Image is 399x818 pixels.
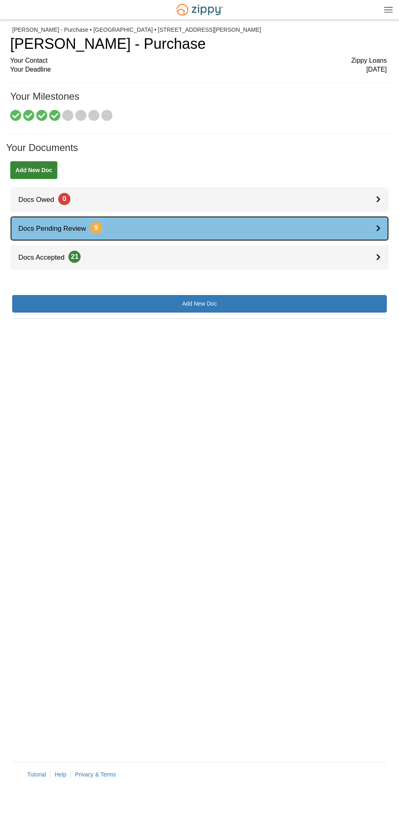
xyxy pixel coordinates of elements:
div: [PERSON_NAME] - Purchase • [GEOGRAPHIC_DATA] • [STREET_ADDRESS][PERSON_NAME] [12,26,387,33]
a: Add New Doc [12,295,387,313]
a: Tutorial [27,771,46,778]
div: Your Deadline [10,65,387,74]
h1: [PERSON_NAME] - Purchase [10,36,387,52]
span: Docs Accepted [10,254,81,261]
a: Help [55,771,66,778]
a: Docs Accepted21 [10,245,389,270]
span: Docs Pending Review [10,225,102,232]
span: 9 [90,222,102,234]
span: [DATE] [366,65,387,74]
a: Privacy & Terms [75,771,116,778]
div: Your Contact [10,56,387,66]
h1: Your Milestones [10,91,387,110]
span: Zippy Loans [351,56,387,66]
a: Add New Doc [10,161,57,179]
a: Docs Pending Review9 [10,216,389,241]
h1: Your Documents [6,142,393,161]
span: 0 [58,193,70,205]
span: Docs Owed [10,196,70,203]
a: Docs Owed0 [10,187,389,212]
img: Mobile Dropdown Menu [384,7,393,13]
span: 21 [68,251,81,263]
